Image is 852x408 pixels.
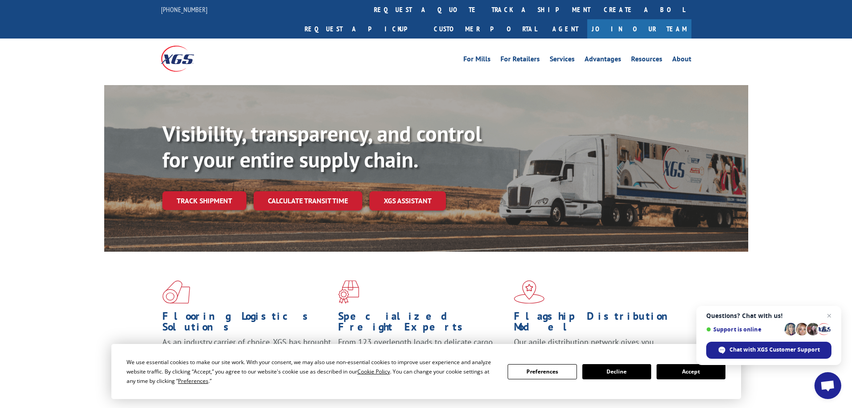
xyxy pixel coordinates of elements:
span: Questions? Chat with us! [706,312,831,319]
span: Chat with XGS Customer Support [706,342,831,359]
h1: Flooring Logistics Solutions [162,311,331,337]
span: As an industry carrier of choice, XGS has brought innovation and dedication to flooring logistics... [162,337,331,369]
button: Preferences [508,364,576,379]
a: Request a pickup [298,19,427,39]
a: Agent [543,19,587,39]
span: Cookie Policy [357,368,390,375]
h1: Flagship Distribution Model [514,311,683,337]
span: Support is online [706,326,781,333]
a: Resources [631,56,662,65]
a: Track shipment [162,191,246,210]
img: xgs-icon-focused-on-flooring-red [338,280,359,304]
a: Open chat [814,372,841,399]
span: Preferences [178,377,208,385]
img: xgs-icon-total-supply-chain-intelligence-red [162,280,190,304]
a: XGS ASSISTANT [369,191,446,210]
b: Visibility, transparency, and control for your entire supply chain. [162,120,482,173]
h1: Specialized Freight Experts [338,311,507,337]
div: We use essential cookies to make our site work. With your consent, we may also use non-essential ... [127,357,497,386]
a: Calculate transit time [254,191,362,210]
button: Decline [582,364,651,379]
button: Accept [657,364,725,379]
span: Our agile distribution network gives you nationwide inventory management on demand. [514,337,678,358]
a: Join Our Team [587,19,691,39]
a: Customer Portal [427,19,543,39]
img: xgs-icon-flagship-distribution-model-red [514,280,545,304]
div: Cookie Consent Prompt [111,344,741,399]
a: Services [550,56,575,65]
a: Advantages [585,56,621,65]
a: For Mills [463,56,491,65]
p: From 123 overlength loads to delicate cargo, our experienced staff knows the best way to move you... [338,337,507,377]
a: About [672,56,691,65]
a: [PHONE_NUMBER] [161,5,208,14]
span: Chat with XGS Customer Support [729,346,820,354]
a: For Retailers [500,56,540,65]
